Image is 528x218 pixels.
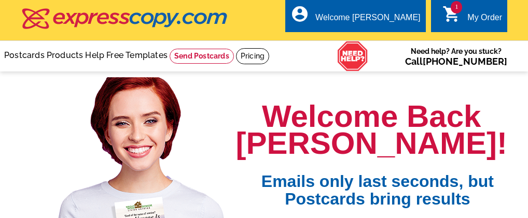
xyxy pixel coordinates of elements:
[442,5,461,23] i: shopping_cart
[248,157,507,208] span: Emails only last seconds, but Postcards bring results
[442,11,502,24] a: 1 shopping_cart My Order
[451,1,462,13] span: 1
[4,50,45,60] a: Postcards
[315,13,420,27] div: Welcome [PERSON_NAME]
[467,13,502,27] div: My Order
[85,50,104,60] a: Help
[290,5,309,23] i: account_circle
[337,41,368,71] img: help
[405,46,507,67] span: Need help? Are you stuck?
[106,50,168,60] a: Free Templates
[236,103,507,157] h1: Welcome Back [PERSON_NAME]!
[405,56,507,67] span: Call
[423,56,507,67] a: [PHONE_NUMBER]
[47,50,84,60] a: Products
